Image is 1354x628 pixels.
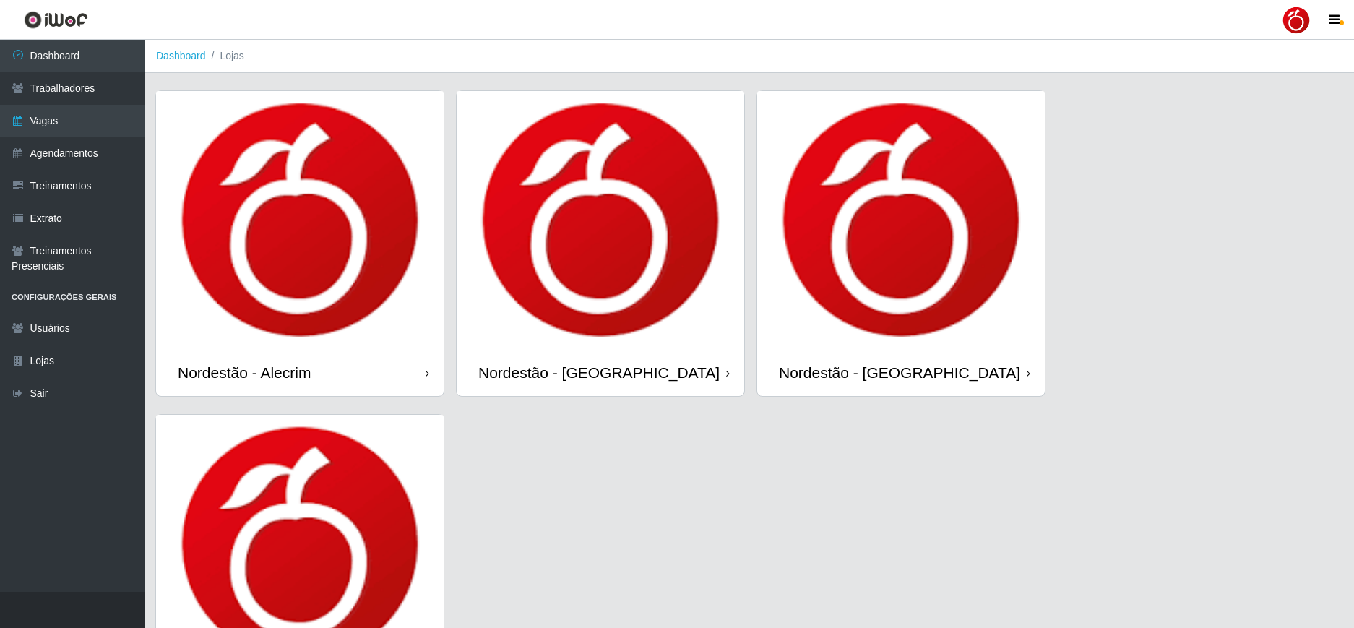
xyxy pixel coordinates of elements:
a: Dashboard [156,50,206,61]
li: Lojas [206,48,244,64]
img: CoreUI Logo [24,11,88,29]
a: Nordestão - [GEOGRAPHIC_DATA] [757,91,1045,396]
div: Nordestão - [GEOGRAPHIC_DATA] [779,364,1020,382]
img: cardImg [757,91,1045,349]
a: Nordestão - Alecrim [156,91,444,396]
img: cardImg [156,91,444,349]
img: cardImg [457,91,744,349]
div: Nordestão - Alecrim [178,364,311,382]
a: Nordestão - [GEOGRAPHIC_DATA] [457,91,744,396]
div: Nordestão - [GEOGRAPHIC_DATA] [478,364,720,382]
nav: breadcrumb [145,40,1354,73]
